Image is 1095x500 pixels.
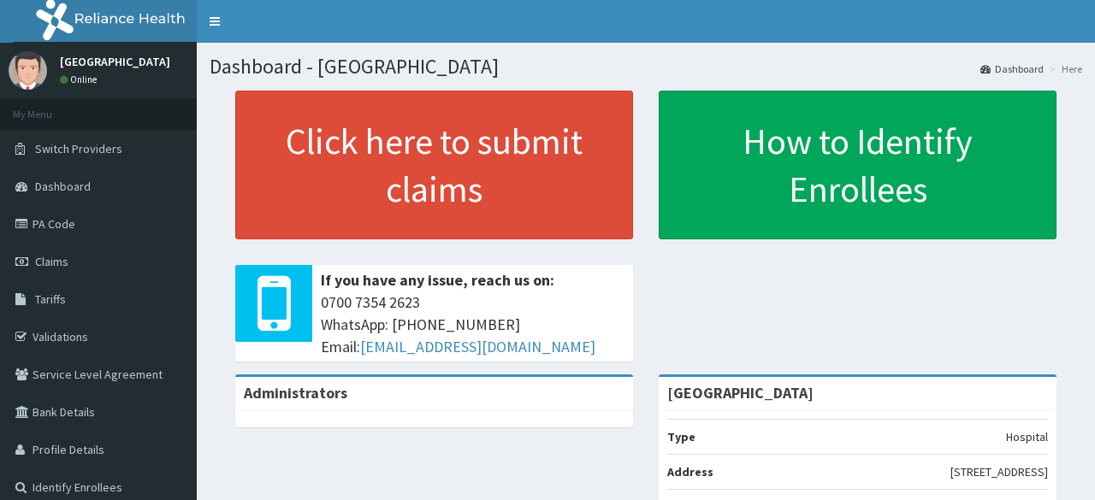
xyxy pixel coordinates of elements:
[950,463,1048,480] p: [STREET_ADDRESS]
[1006,428,1048,445] p: Hospital
[980,62,1044,76] a: Dashboard
[9,51,47,90] img: User Image
[35,291,66,307] span: Tariffs
[1045,62,1082,76] li: Here
[35,254,68,269] span: Claims
[360,337,595,356] a: [EMAIL_ADDRESS][DOMAIN_NAME]
[244,383,347,403] b: Administrators
[35,179,91,194] span: Dashboard
[321,270,554,290] b: If you have any issue, reach us on:
[659,91,1057,239] a: How to Identify Enrollees
[60,56,170,68] p: [GEOGRAPHIC_DATA]
[60,74,101,85] a: Online
[667,464,713,479] b: Address
[35,141,122,156] span: Switch Providers
[235,91,633,239] a: Click here to submit claims
[667,429,695,444] b: Type
[210,56,1082,78] h1: Dashboard - [GEOGRAPHIC_DATA]
[667,383,814,403] strong: [GEOGRAPHIC_DATA]
[321,291,624,357] span: 0700 7354 2623 WhatsApp: [PHONE_NUMBER] Email:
